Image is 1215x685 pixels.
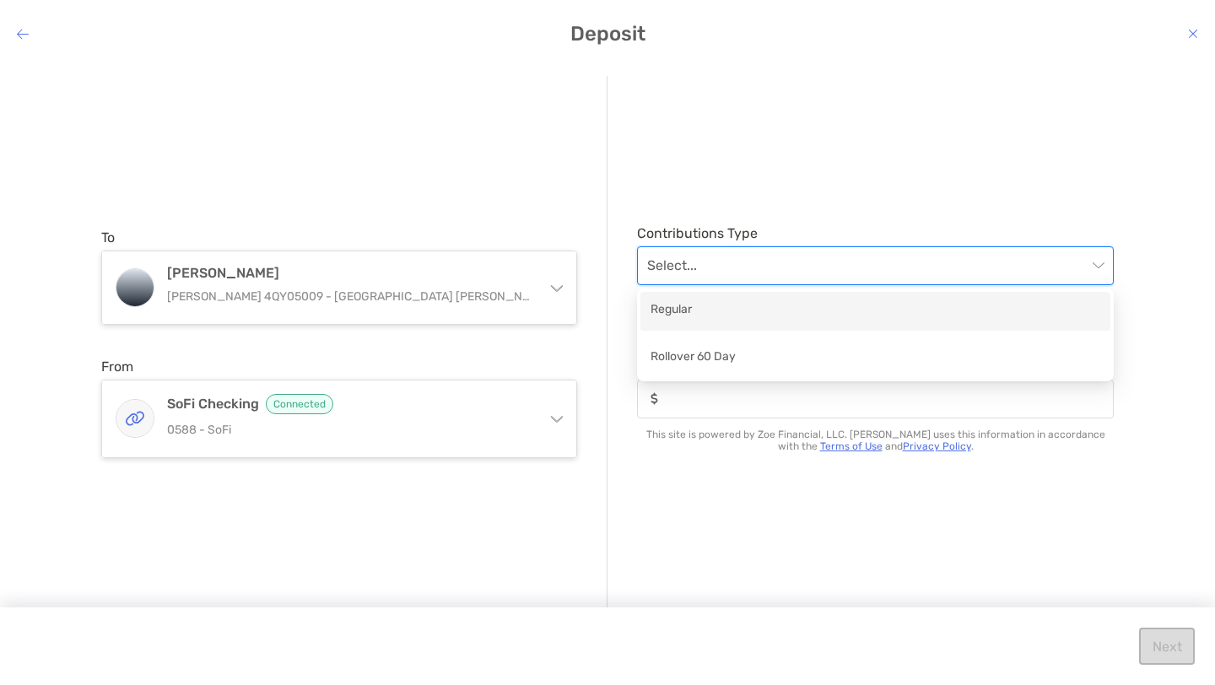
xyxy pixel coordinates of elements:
a: Privacy Policy [903,440,971,452]
div: Rollover 60 Day [640,339,1110,378]
div: Regular [640,292,1110,331]
span: Contributions Type [637,225,1114,241]
img: SoFi Checking [116,400,154,437]
div: Regular [651,300,1100,321]
p: This site is powered by Zoe Financial, LLC. [PERSON_NAME] uses this information in accordance wit... [637,429,1114,452]
p: 0588 - SoFi [167,419,532,440]
label: From [101,359,133,375]
p: [PERSON_NAME] 4QY05009 - [GEOGRAPHIC_DATA] [PERSON_NAME] [167,286,532,307]
h4: [PERSON_NAME] [167,265,532,281]
label: To [101,229,115,245]
h4: SoFi Checking [167,394,532,414]
a: Terms of Use [820,440,883,452]
img: input icon [651,392,658,405]
div: Rollover 60 Day [651,348,1100,369]
span: Connected [266,394,333,414]
img: Roth IRA [116,269,154,306]
input: Amountinput icon [665,391,1113,406]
